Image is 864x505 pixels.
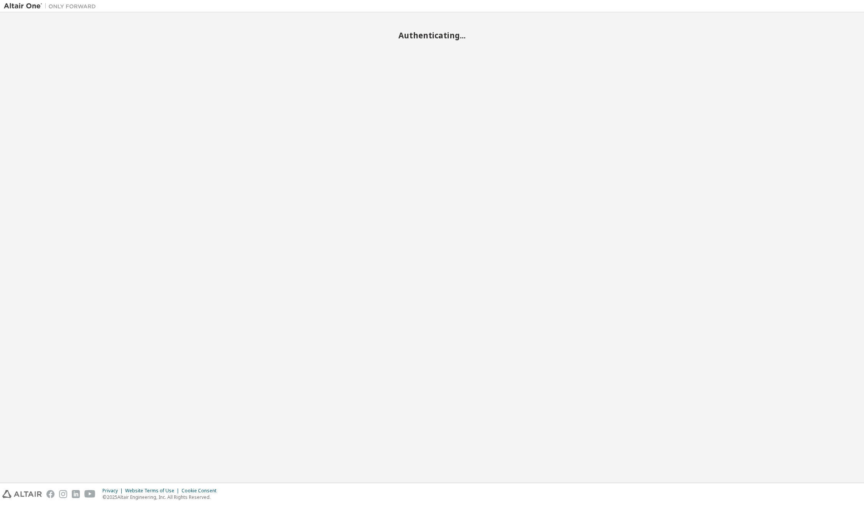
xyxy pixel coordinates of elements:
div: Privacy [102,488,125,494]
img: linkedin.svg [72,490,80,498]
img: facebook.svg [46,490,55,498]
img: Altair One [4,2,100,10]
p: © 2025 Altair Engineering, Inc. All Rights Reserved. [102,494,221,500]
h2: Authenticating... [4,30,860,40]
img: instagram.svg [59,490,67,498]
img: youtube.svg [84,490,96,498]
div: Cookie Consent [182,488,221,494]
div: Website Terms of Use [125,488,182,494]
img: altair_logo.svg [2,490,42,498]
